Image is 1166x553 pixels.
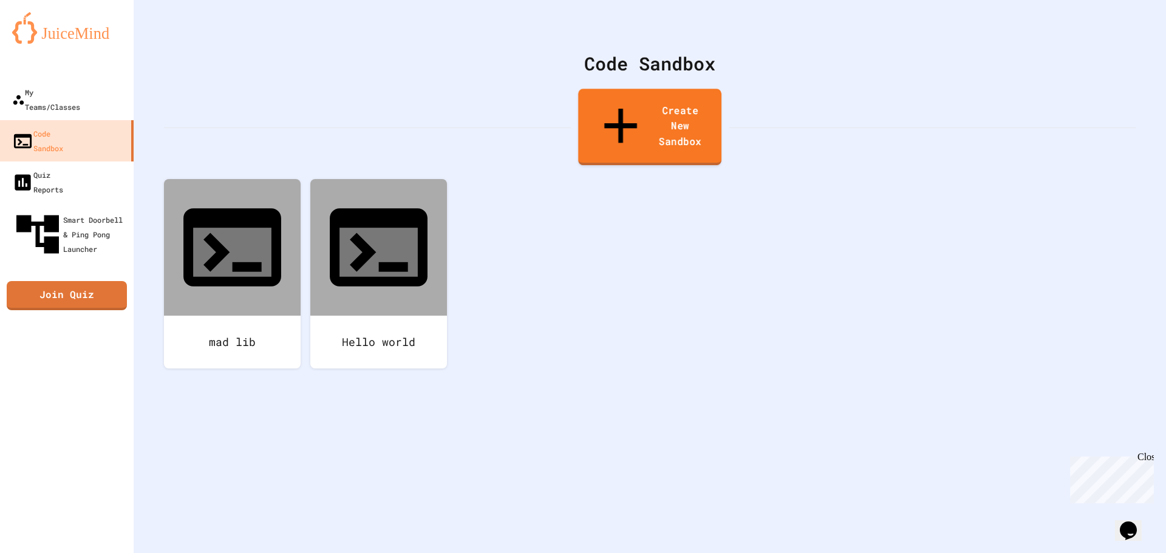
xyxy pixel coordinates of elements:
[310,316,447,368] div: Hello world
[578,89,721,165] a: Create New Sandbox
[164,316,301,368] div: mad lib
[5,5,84,77] div: Chat with us now!Close
[164,50,1136,77] div: Code Sandbox
[310,179,447,368] a: Hello world
[12,12,121,44] img: logo-orange.svg
[7,281,127,310] a: Join Quiz
[12,126,63,155] div: Code Sandbox
[12,85,80,114] div: My Teams/Classes
[12,209,129,260] div: Smart Doorbell & Ping Pong Launcher
[12,168,63,197] div: Quiz Reports
[1065,452,1154,503] iframe: chat widget
[1115,504,1154,541] iframe: chat widget
[164,179,301,368] a: mad lib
